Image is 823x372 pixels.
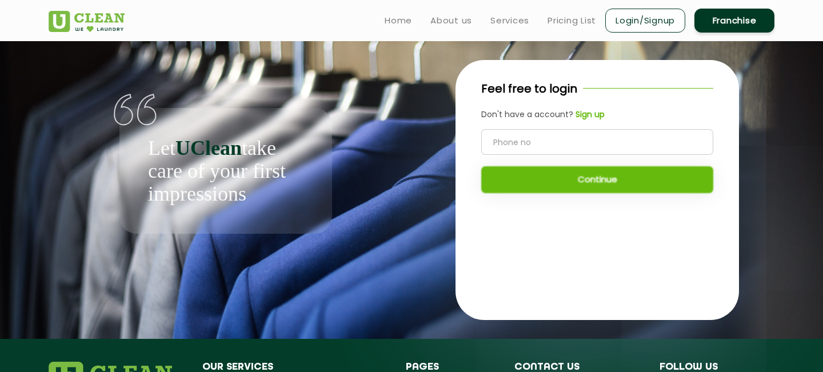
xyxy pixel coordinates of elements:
[430,14,472,27] a: About us
[576,109,605,120] b: Sign up
[694,9,774,33] a: Franchise
[548,14,596,27] a: Pricing List
[490,14,529,27] a: Services
[481,109,573,120] span: Don't have a account?
[605,9,685,33] a: Login/Signup
[481,129,713,155] input: Phone no
[148,137,303,205] p: Let take care of your first impressions
[114,94,157,126] img: quote-img
[175,137,242,159] b: UClean
[49,11,125,32] img: UClean Laundry and Dry Cleaning
[481,80,577,97] p: Feel free to login
[573,109,605,121] a: Sign up
[385,14,412,27] a: Home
